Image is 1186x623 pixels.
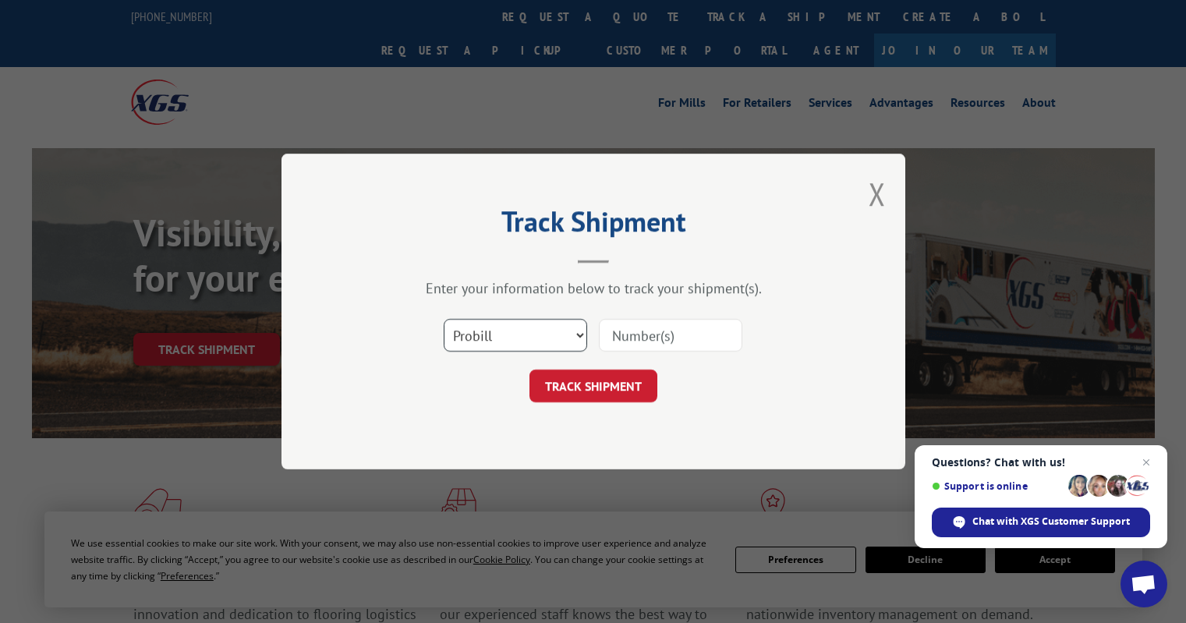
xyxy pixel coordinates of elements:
[972,515,1130,529] span: Chat with XGS Customer Support
[932,508,1150,537] div: Chat with XGS Customer Support
[359,279,827,297] div: Enter your information below to track your shipment(s).
[1121,561,1167,607] div: Open chat
[599,319,742,352] input: Number(s)
[359,211,827,240] h2: Track Shipment
[932,456,1150,469] span: Questions? Chat with us!
[932,480,1063,492] span: Support is online
[1137,453,1156,472] span: Close chat
[869,173,886,214] button: Close modal
[529,370,657,402] button: TRACK SHIPMENT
